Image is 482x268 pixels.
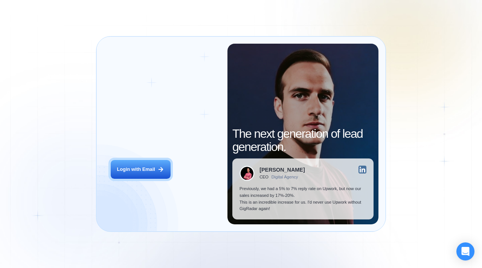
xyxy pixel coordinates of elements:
p: Previously, we had a 5% to 7% reply rate on Upwork, but now our sales increased by 17%-20%. This ... [239,186,366,212]
div: Digital Agency [272,175,298,180]
div: Login with Email [117,166,155,173]
div: [PERSON_NAME] [259,167,305,172]
button: Login with Email [111,160,170,179]
div: Open Intercom Messenger [456,242,474,260]
h2: The next generation of lead generation. [232,127,374,154]
div: CEO [259,175,268,180]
